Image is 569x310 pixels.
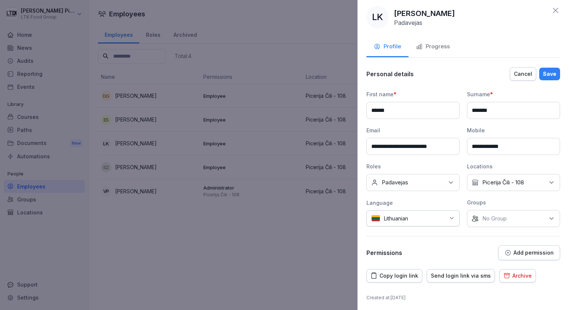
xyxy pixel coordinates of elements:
div: Copy login link [371,272,418,280]
div: LK [366,6,389,28]
button: Save [539,68,560,80]
div: Email [366,126,460,134]
div: Archive [503,272,532,280]
div: Groups [467,198,560,206]
button: Progress [409,37,457,57]
div: First name [366,90,460,98]
p: Add permission [514,250,554,256]
div: Roles [366,162,460,170]
div: Surname [467,90,560,98]
div: Progress [416,42,450,51]
div: Send login link via sms [431,272,491,280]
p: Padavejas [382,179,408,186]
div: Cancel [514,70,532,78]
div: Lithuanian [366,210,460,226]
div: Mobile [467,126,560,134]
p: [PERSON_NAME] [394,8,455,19]
p: Picerija Čili - 108 [482,179,524,186]
p: Personal details [366,70,414,78]
button: Profile [366,37,409,57]
p: Permissions [366,249,402,256]
div: Locations [467,162,560,170]
div: Language [366,199,460,207]
div: Save [543,70,556,78]
div: Profile [374,42,401,51]
button: Archive [499,269,536,282]
p: Padavejas [394,19,422,26]
button: Send login link via sms [427,269,495,282]
button: Cancel [510,67,536,81]
button: Copy login link [366,269,422,282]
p: Created at : [DATE] [366,294,560,301]
p: No Group [482,215,507,222]
img: lt.svg [371,215,380,222]
button: Add permission [498,245,560,260]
